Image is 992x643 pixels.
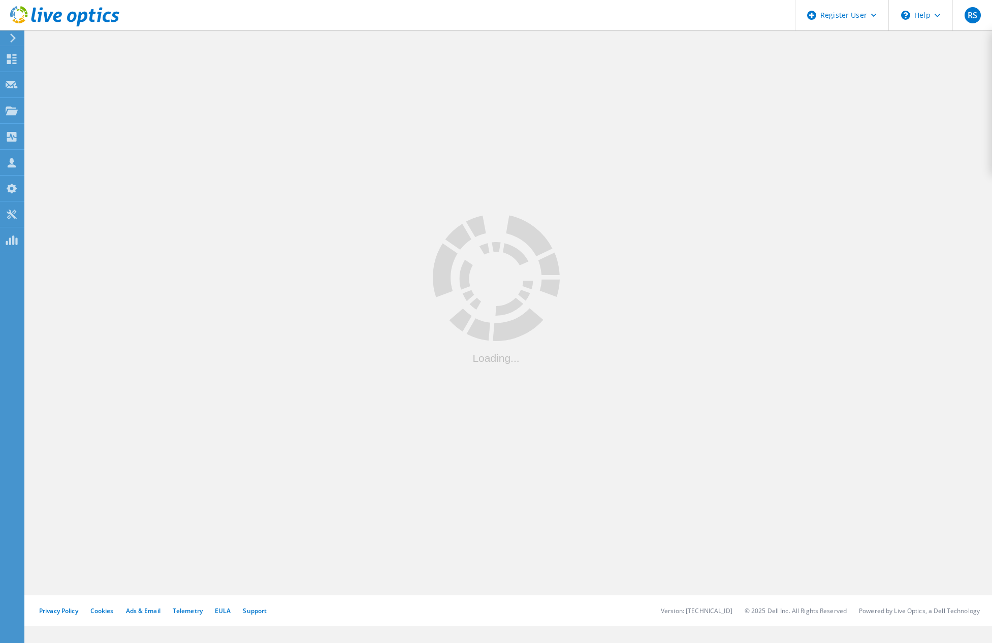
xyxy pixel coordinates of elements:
a: Privacy Policy [39,606,78,615]
a: Support [243,606,267,615]
span: RS [968,11,977,19]
div: Loading... [433,353,560,363]
a: EULA [215,606,231,615]
a: Telemetry [173,606,203,615]
li: Version: [TECHNICAL_ID] [661,606,732,615]
a: Live Optics Dashboard [10,21,119,28]
li: Powered by Live Optics, a Dell Technology [859,606,980,615]
svg: \n [901,11,910,20]
a: Cookies [90,606,114,615]
li: © 2025 Dell Inc. All Rights Reserved [745,606,847,615]
a: Ads & Email [126,606,161,615]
